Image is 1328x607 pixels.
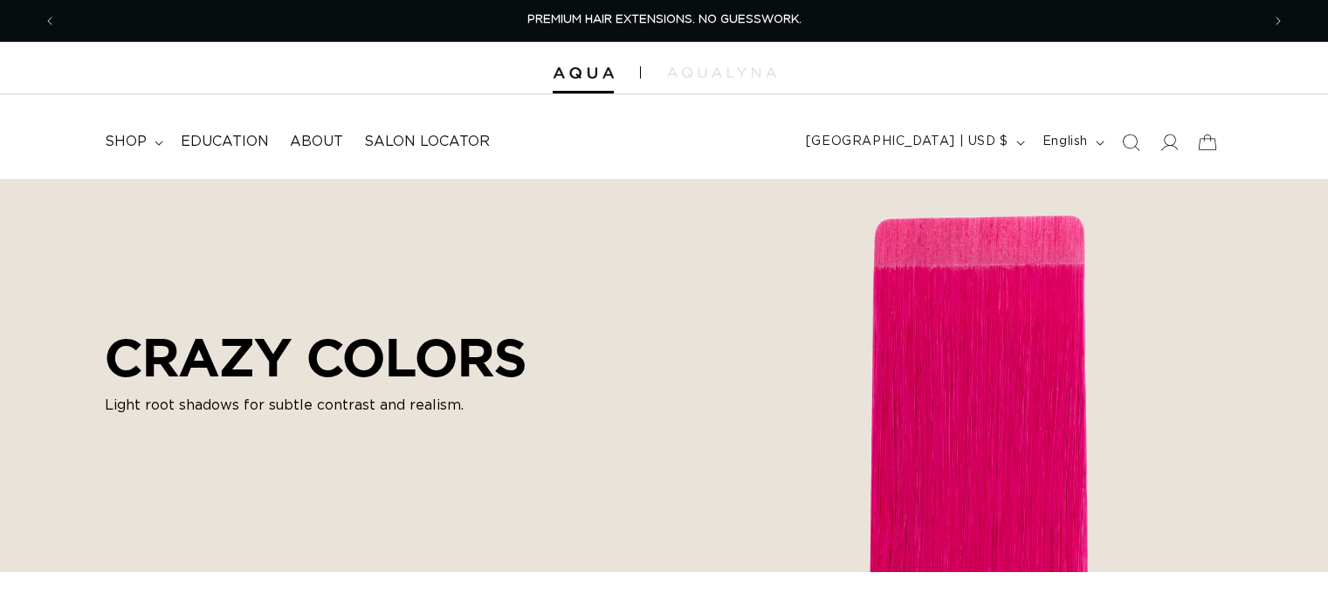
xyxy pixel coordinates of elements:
button: [GEOGRAPHIC_DATA] | USD $ [795,126,1032,159]
a: Education [170,122,279,162]
img: Aqua Hair Extensions [553,67,614,79]
button: English [1032,126,1111,159]
a: About [279,122,354,162]
button: Previous announcement [31,4,69,38]
img: aqualyna.com [667,67,776,78]
button: Next announcement [1259,4,1297,38]
span: About [290,133,343,151]
span: shop [105,133,147,151]
span: [GEOGRAPHIC_DATA] | USD $ [806,133,1008,151]
h2: CRAZY COLORS [105,327,526,388]
span: Education [181,133,269,151]
span: Salon Locator [364,133,490,151]
p: Light root shadows for subtle contrast and realism. [105,395,526,416]
summary: Search [1111,123,1150,162]
span: PREMIUM HAIR EXTENSIONS. NO GUESSWORK. [527,14,802,25]
span: English [1042,133,1088,151]
summary: shop [94,122,170,162]
a: Salon Locator [354,122,500,162]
